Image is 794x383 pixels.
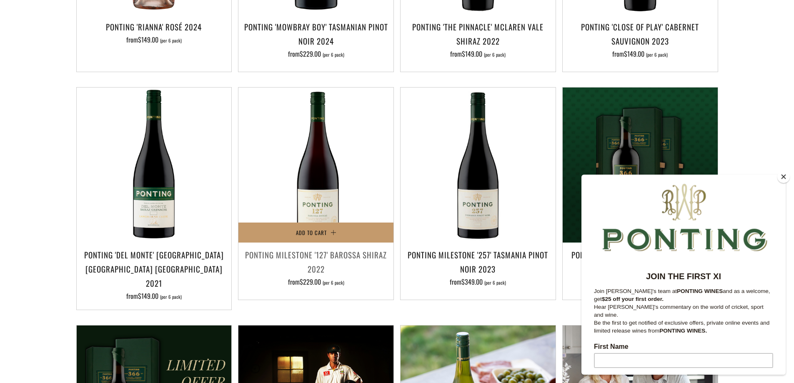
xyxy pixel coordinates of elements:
p: Hear [PERSON_NAME]'s commentary on the world of cricket, sport and wine. [13,128,192,144]
span: (per 6 pack) [323,280,344,285]
p: Be the first to get notified of exclusive offers, private online events and limited release wines... [13,144,192,160]
a: Ponting Milestone '127' Barossa Shiraz 2022 from$229.00 (per 6 pack) [238,248,393,289]
h3: Ponting Milestone '127' Barossa Shiraz 2022 [243,248,389,276]
strong: JOIN THE FIRST XI [65,97,140,106]
a: Ponting '366' Shiraz Cabernet 2020 (3 individually gift boxed bottles) from$350.00 [563,248,718,289]
label: Last Name [13,203,192,213]
a: Ponting Milestone '257' Tasmania Pinot Noir 2023 from$349.00 (per 6 pack) [401,248,556,289]
strong: JOIN THE FIRST XI [348,10,446,23]
p: Join [PERSON_NAME]'s team at and as a welcome, get [13,113,192,128]
span: from [126,35,182,45]
h3: Ponting Milestone '257' Tasmania Pinot Noir 2023 [405,248,551,276]
strong: PONTING WINES. [78,153,125,159]
span: $149.00 [624,49,644,59]
span: from [126,291,182,301]
span: from [288,49,344,59]
h3: Ponting 'Rianna' Rosé 2024 [81,20,228,34]
span: (per 6 pack) [646,53,668,57]
span: (per 6 pack) [160,295,182,299]
button: Close [777,170,790,183]
span: (per 6 pack) [323,53,344,57]
span: (per 6 pack) [484,280,506,285]
span: $349.00 [461,277,483,287]
a: Ponting 'Del Monte' [GEOGRAPHIC_DATA] [GEOGRAPHIC_DATA] [GEOGRAPHIC_DATA] 2021 from$149.00 (per 6... [77,248,232,300]
span: from [450,49,506,59]
span: We will send you a confirmation email to subscribe. I agree to sign up to the Ponting Wines newsl... [13,298,187,335]
h3: Ponting 'Close of Play' Cabernet Sauvignon 2023 [567,20,714,48]
a: Ponting 'The Pinnacle' McLaren Vale Shiraz 2022 from$149.00 (per 6 pack) [401,20,556,61]
span: $229.00 [300,277,321,287]
span: $149.00 [462,49,482,59]
a: Ponting 'Mowbray Boy' Tasmanian Pinot Noir 2024 from$229.00 (per 6 pack) [238,20,393,61]
label: First Name [13,168,192,178]
button: Add to Cart [238,223,393,243]
span: from [450,277,506,287]
span: $229.00 [300,49,321,59]
button: SUBSCRIBE [9,33,785,48]
span: (per 6 pack) [160,38,182,43]
span: $149.00 [138,291,158,301]
a: Ponting 'Close of Play' Cabernet Sauvignon 2023 from$149.00 (per 6 pack) [563,20,718,61]
h3: Ponting '366' Shiraz Cabernet 2020 (3 individually gift boxed bottles) [567,248,714,276]
span: from [612,49,668,59]
strong: $25 off your first order. [20,121,82,128]
strong: PONTING WINES [95,113,141,120]
h3: Ponting 'Mowbray Boy' Tasmanian Pinot Noir 2024 [243,20,389,48]
a: Ponting 'Rianna' Rosé 2024 from$149.00 (per 6 pack) [77,20,232,61]
input: Subscribe [13,273,192,288]
span: from [288,277,344,287]
h3: Ponting 'The Pinnacle' McLaren Vale Shiraz 2022 [405,20,551,48]
span: Add to Cart [296,228,327,237]
h3: Ponting 'Del Monte' [GEOGRAPHIC_DATA] [GEOGRAPHIC_DATA] [GEOGRAPHIC_DATA] 2021 [81,248,228,290]
span: (per 6 pack) [484,53,506,57]
span: $149.00 [138,35,158,45]
label: Email [13,238,192,248]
